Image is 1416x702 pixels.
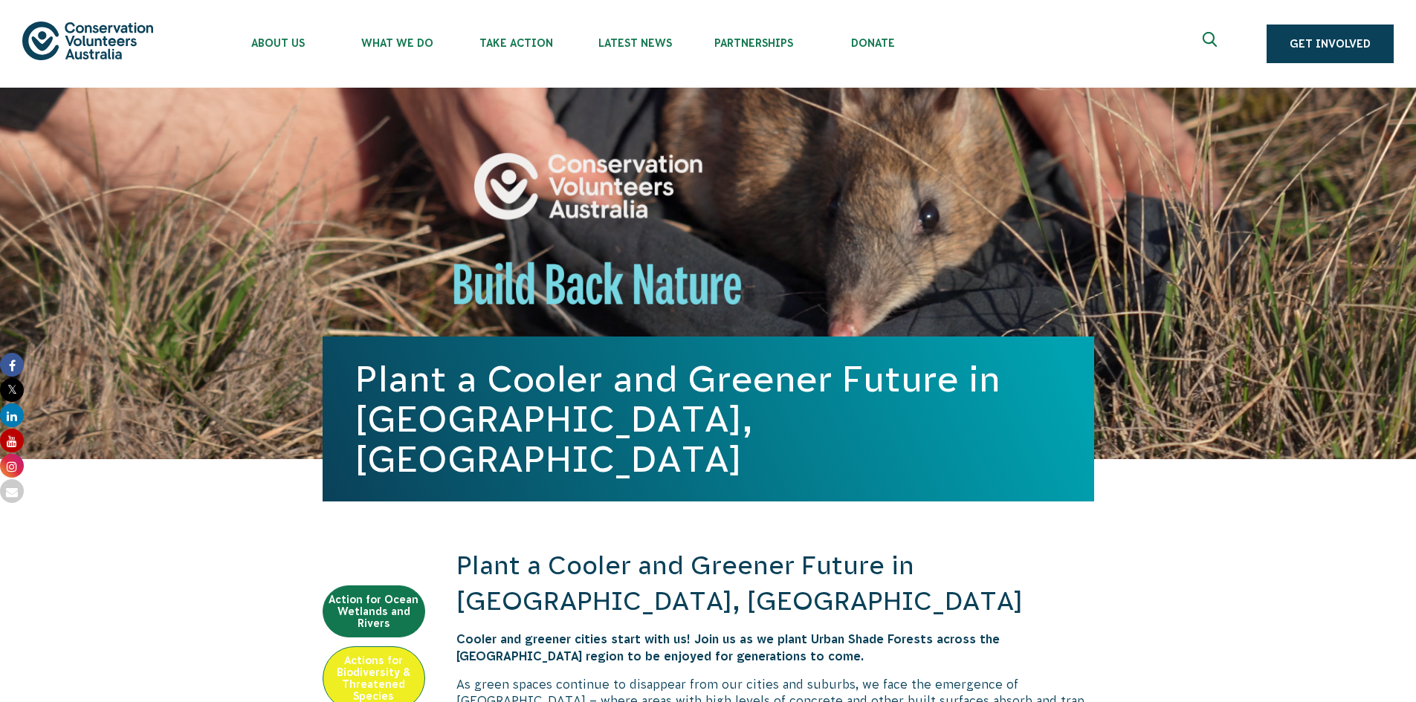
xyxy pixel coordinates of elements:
[355,359,1061,479] h1: Plant a Cooler and Greener Future in [GEOGRAPHIC_DATA], [GEOGRAPHIC_DATA]
[323,585,425,637] a: Action for Ocean Wetlands and Rivers
[456,37,575,49] span: Take Action
[1194,26,1229,62] button: Expand search box Close search box
[456,632,1000,662] strong: Cooler and greener cities start with us! Join us as we plant Urban Shade Forests across the [GEOG...
[219,37,337,49] span: About Us
[456,548,1094,619] h2: Plant a Cooler and Greener Future in [GEOGRAPHIC_DATA], [GEOGRAPHIC_DATA]
[1203,32,1221,56] span: Expand search box
[337,37,456,49] span: What We Do
[1267,25,1394,63] a: Get Involved
[22,22,153,59] img: logo.svg
[813,37,932,49] span: Donate
[694,37,813,49] span: Partnerships
[575,37,694,49] span: Latest News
